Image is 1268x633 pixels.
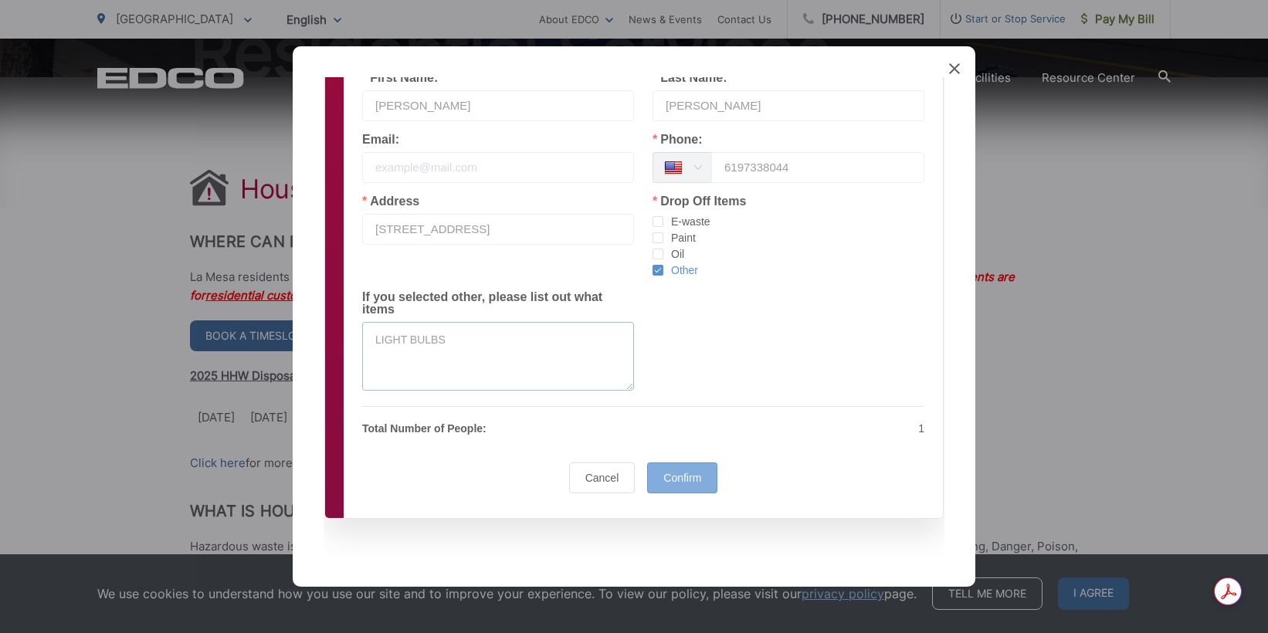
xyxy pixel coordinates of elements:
input: example@mail.com [362,152,634,183]
label: First Name: [362,72,438,84]
span: Cancel [585,472,619,484]
label: Drop Off Items [653,195,746,208]
span: Other [663,263,698,278]
span: Oil [663,247,684,262]
label: Last Name: [653,72,727,84]
label: Phone: [653,134,702,146]
p: Total Number of People: [362,419,634,438]
span: Paint [663,231,696,245]
p: 1 [653,419,924,438]
input: (201) 555 0123 [711,152,924,183]
label: Address [362,195,419,208]
label: Email: [362,134,399,146]
span: Confirm [663,472,701,484]
span: E-waste [663,215,710,229]
label: If you selected other, please list out what items [362,291,634,316]
div: checkbox-group [653,214,924,279]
